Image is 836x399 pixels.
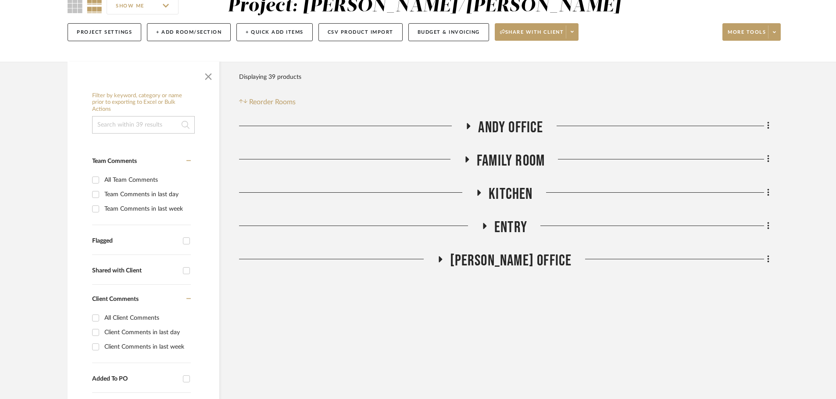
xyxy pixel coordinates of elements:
[92,116,195,134] input: Search within 39 results
[92,237,179,245] div: Flagged
[477,152,545,170] span: Family Room
[249,97,296,107] span: Reorder Rooms
[92,158,137,164] span: Team Comments
[239,68,301,86] div: Displaying 39 products
[500,29,564,42] span: Share with client
[722,23,781,41] button: More tools
[92,375,179,383] div: Added To PO
[494,218,527,237] span: Entry
[92,267,179,275] div: Shared with Client
[495,23,579,41] button: Share with client
[104,202,189,216] div: Team Comments in last week
[239,97,296,107] button: Reorder Rooms
[104,325,189,339] div: Client Comments in last day
[236,23,313,41] button: + Quick Add Items
[408,23,489,41] button: Budget & Invoicing
[68,23,141,41] button: Project Settings
[478,118,543,137] span: Andy Office
[104,311,189,325] div: All Client Comments
[104,173,189,187] div: All Team Comments
[104,187,189,201] div: Team Comments in last day
[728,29,766,42] span: More tools
[200,66,217,84] button: Close
[92,92,195,113] h6: Filter by keyword, category or name prior to exporting to Excel or Bulk Actions
[318,23,403,41] button: CSV Product Import
[489,185,532,204] span: Kitchen
[450,251,572,270] span: [PERSON_NAME] Office
[92,296,139,302] span: Client Comments
[147,23,231,41] button: + Add Room/Section
[104,340,189,354] div: Client Comments in last week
